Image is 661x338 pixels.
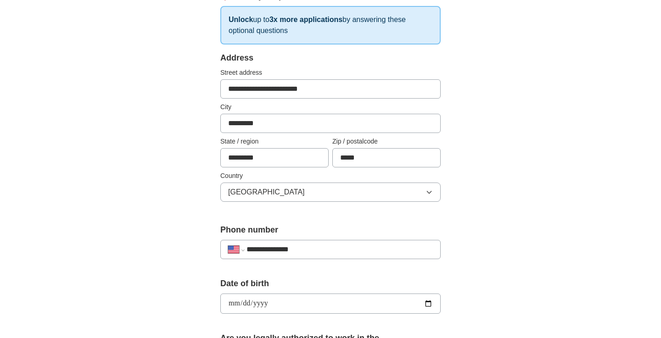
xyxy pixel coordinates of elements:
label: State / region [220,137,329,146]
label: City [220,102,441,112]
label: Phone number [220,224,441,236]
div: Address [220,52,441,64]
label: Street address [220,68,441,78]
label: Zip / postalcode [332,137,441,146]
p: up to by answering these optional questions [220,6,441,44]
label: Date of birth [220,277,441,290]
strong: Unlock [229,16,253,23]
button: [GEOGRAPHIC_DATA] [220,183,441,202]
span: [GEOGRAPHIC_DATA] [228,187,305,198]
label: Country [220,171,441,181]
strong: 3x more applications [269,16,342,23]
